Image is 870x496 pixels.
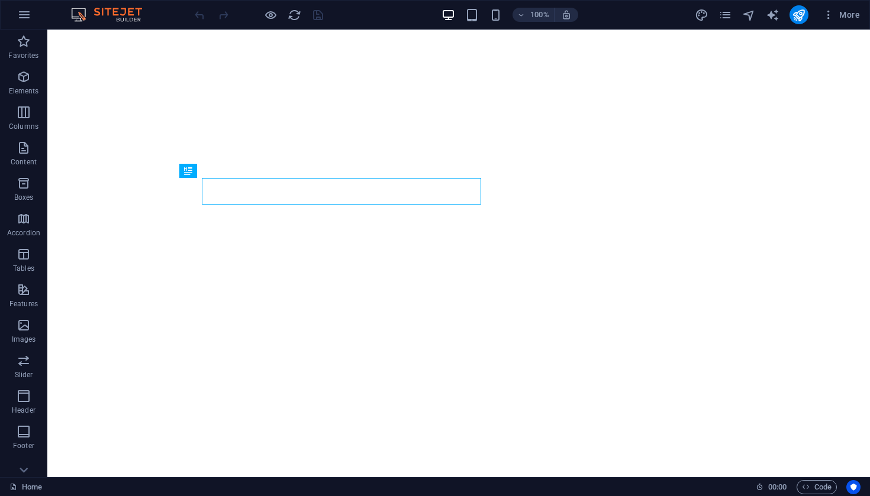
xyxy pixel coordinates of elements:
[12,335,36,344] p: Images
[846,480,861,494] button: Usercentrics
[288,8,301,22] i: Reload page
[718,8,732,22] i: Pages (Ctrl+Alt+S)
[695,8,708,22] i: Design (Ctrl+Alt+Y)
[797,480,837,494] button: Code
[792,8,805,22] i: Publish
[9,86,39,96] p: Elements
[802,480,832,494] span: Code
[823,9,860,21] span: More
[513,8,555,22] button: 100%
[7,228,40,238] p: Accordion
[718,8,733,22] button: pages
[287,8,301,22] button: reload
[561,9,572,20] i: On resize automatically adjust zoom level to fit chosen device.
[695,8,709,22] button: design
[15,370,33,380] p: Slider
[742,8,756,22] button: navigator
[9,122,38,131] p: Columns
[13,441,34,450] p: Footer
[790,5,808,24] button: publish
[8,51,38,60] p: Favorites
[9,480,42,494] a: Click to cancel selection. Double-click to open Pages
[768,480,787,494] span: 00 00
[742,8,756,22] i: Navigator
[766,8,780,22] button: text_generator
[11,157,37,167] p: Content
[756,480,787,494] h6: Session time
[818,5,865,24] button: More
[9,299,38,309] p: Features
[13,264,34,273] p: Tables
[766,8,779,22] i: AI Writer
[14,193,34,202] p: Boxes
[68,8,157,22] img: Editor Logo
[263,8,278,22] button: Click here to leave preview mode and continue editing
[530,8,549,22] h6: 100%
[12,406,36,415] p: Header
[776,482,778,491] span: :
